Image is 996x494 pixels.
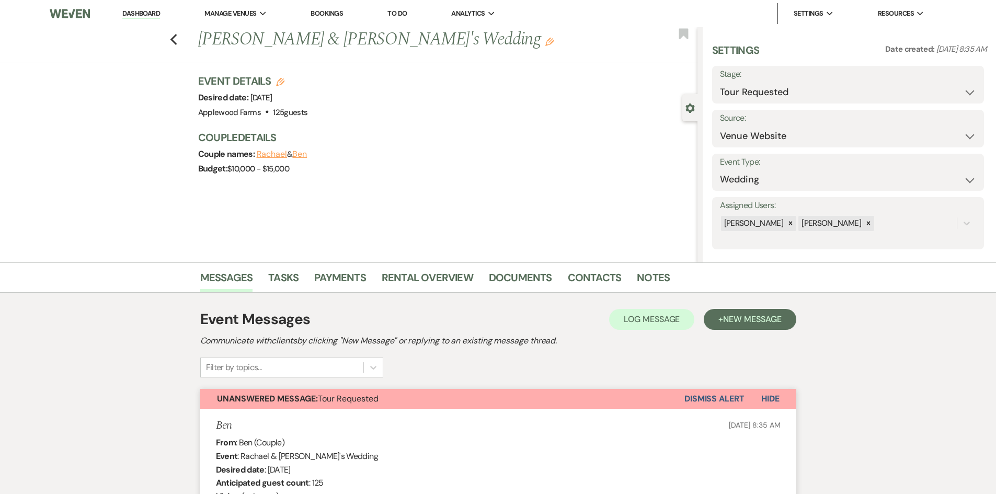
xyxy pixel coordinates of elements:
[382,269,473,292] a: Rental Overview
[198,92,250,103] span: Desired date:
[794,8,823,19] span: Settings
[198,74,308,88] h3: Event Details
[268,269,299,292] a: Tasks
[545,37,554,46] button: Edit
[936,44,987,54] span: [DATE] 8:35 AM
[720,198,976,213] label: Assigned Users:
[200,308,311,330] h1: Event Messages
[122,9,160,19] a: Dashboard
[451,8,485,19] span: Analytics
[216,464,265,475] b: Desired date
[198,27,593,52] h1: [PERSON_NAME] & [PERSON_NAME]'s Wedding
[568,269,622,292] a: Contacts
[273,107,307,118] span: 125 guests
[216,419,232,432] h5: Ben
[720,155,976,170] label: Event Type:
[216,477,309,488] b: Anticipated guest count
[198,130,687,145] h3: Couple Details
[878,8,914,19] span: Resources
[885,44,936,54] span: Date created:
[637,269,670,292] a: Notes
[761,393,780,404] span: Hide
[216,451,238,462] b: Event
[712,43,760,66] h3: Settings
[200,335,796,347] h2: Communicate with clients by clicking "New Message" or replying to an existing message thread.
[387,9,407,18] a: To Do
[204,8,256,19] span: Manage Venues
[721,216,785,231] div: [PERSON_NAME]
[227,164,289,174] span: $10,000 - $15,000
[217,393,379,404] span: Tour Requested
[609,309,694,330] button: Log Message
[198,148,257,159] span: Couple names:
[720,111,976,126] label: Source:
[206,361,262,374] div: Filter by topics...
[257,150,287,158] button: Rachael
[292,150,307,158] button: Ben
[745,389,796,409] button: Hide
[624,314,680,325] span: Log Message
[216,437,236,448] b: From
[798,216,863,231] div: [PERSON_NAME]
[704,309,796,330] button: +New Message
[729,420,780,430] span: [DATE] 8:35 AM
[198,163,228,174] span: Budget:
[217,393,318,404] strong: Unanswered Message:
[257,149,307,159] span: &
[684,389,745,409] button: Dismiss Alert
[720,67,976,82] label: Stage:
[489,269,552,292] a: Documents
[723,314,781,325] span: New Message
[250,93,272,103] span: [DATE]
[200,269,253,292] a: Messages
[198,107,261,118] span: Applewood Farms
[314,269,366,292] a: Payments
[50,3,89,25] img: Weven Logo
[311,9,343,18] a: Bookings
[685,102,695,112] button: Close lead details
[200,389,684,409] button: Unanswered Message:Tour Requested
